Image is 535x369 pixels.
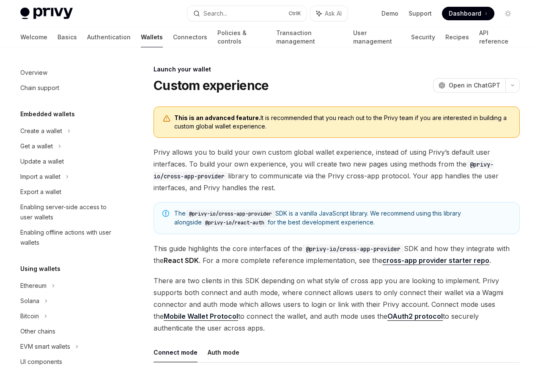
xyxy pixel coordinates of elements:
[14,225,122,250] a: Enabling offline actions with user wallets
[325,9,342,18] span: Ask AI
[310,6,348,21] button: Ask AI
[14,324,122,339] a: Other chains
[20,27,47,47] a: Welcome
[288,10,301,17] span: Ctrl K
[174,114,511,131] span: It is recommended that you reach out to the Privy team if you are interested in building a custom...
[87,27,131,47] a: Authentication
[164,312,238,321] a: Mobile Wallet Protocol
[14,184,122,200] a: Export a wallet
[20,156,64,167] div: Update a wallet
[20,342,70,352] div: EVM smart wallets
[20,326,55,336] div: Other chains
[20,227,117,248] div: Enabling offline actions with user wallets
[187,6,306,21] button: Search...CtrlK
[154,65,520,74] div: Launch your wallet
[20,68,47,78] div: Overview
[20,187,61,197] div: Export a wallet
[20,172,60,182] div: Import a wallet
[20,126,62,136] div: Create a wallet
[164,256,199,265] strong: React SDK
[20,83,59,93] div: Chain support
[58,27,77,47] a: Basics
[381,9,398,18] a: Demo
[382,256,489,265] a: cross-app provider starter repo
[20,296,39,306] div: Solana
[186,210,275,218] code: @privy-io/cross-app-provider
[208,342,239,362] button: Auth mode
[20,357,62,367] div: UI components
[433,78,505,93] button: Open in ChatGPT
[353,27,401,47] a: User management
[162,210,169,217] svg: Note
[479,27,515,47] a: API reference
[174,209,511,227] span: The SDK is a vanilla JavaScript library. We recommend using this library alongside for the best d...
[14,200,122,225] a: Enabling server-side access to user wallets
[449,81,500,90] span: Open in ChatGPT
[154,275,520,334] span: There are two clients in this SDK depending on what style of cross app you are looking to impleme...
[20,109,75,119] h5: Embedded wallets
[20,202,117,222] div: Enabling server-side access to user wallets
[449,9,481,18] span: Dashboard
[154,146,520,194] span: Privy allows you to build your own custom global wallet experience, instead of using Privy’s defa...
[20,8,73,19] img: light logo
[387,312,443,321] a: OAuth2 protocol
[20,141,53,151] div: Get a wallet
[202,219,268,227] code: @privy-io/react-auth
[162,115,171,123] svg: Warning
[20,281,47,291] div: Ethereum
[409,9,432,18] a: Support
[154,342,198,362] button: Connect mode
[276,27,343,47] a: Transaction management
[14,154,122,169] a: Update a wallet
[217,27,266,47] a: Policies & controls
[20,264,60,274] h5: Using wallets
[154,243,520,266] span: This guide highlights the core interfaces of the SDK and how they integrate with the . For a more...
[442,7,494,20] a: Dashboard
[141,27,163,47] a: Wallets
[501,7,515,20] button: Toggle dark mode
[154,78,269,93] h1: Custom experience
[173,27,207,47] a: Connectors
[20,311,39,321] div: Bitcoin
[302,244,404,254] code: @privy-io/cross-app-provider
[174,114,261,121] b: This is an advanced feature.
[14,65,122,80] a: Overview
[411,27,435,47] a: Security
[203,8,227,19] div: Search...
[445,27,469,47] a: Recipes
[14,80,122,96] a: Chain support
